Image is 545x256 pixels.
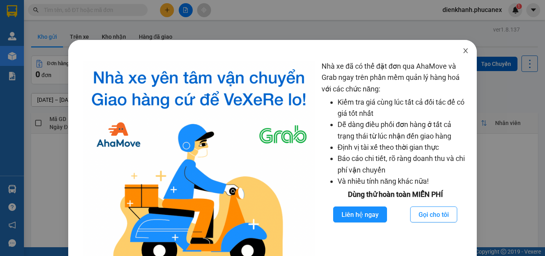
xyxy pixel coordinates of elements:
li: Kiểm tra giá cùng lúc tất cả đối tác để có giá tốt nhất [338,97,469,119]
li: Định vị tài xế theo thời gian thực [338,142,469,153]
button: Liên hệ ngay [333,206,387,222]
div: Dùng thử hoàn toàn MIỄN PHÍ [322,189,469,200]
li: Dễ dàng điều phối đơn hàng ở tất cả trạng thái từ lúc nhận đến giao hàng [338,119,469,142]
span: Gọi cho tôi [419,210,449,220]
li: Báo cáo chi tiết, rõ ràng doanh thu và chi phí vận chuyển [338,153,469,176]
button: Gọi cho tôi [410,206,457,222]
li: Và nhiều tính năng khác nữa! [338,176,469,187]
span: close [462,48,469,54]
button: Close [454,40,477,62]
span: Liên hệ ngay [342,210,379,220]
